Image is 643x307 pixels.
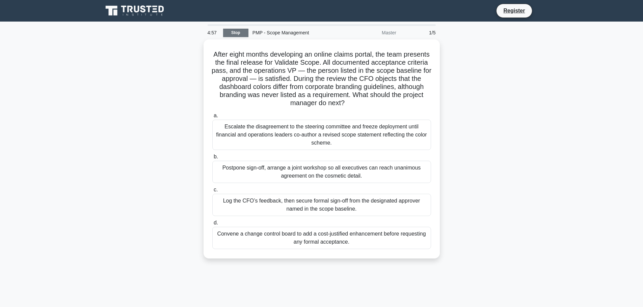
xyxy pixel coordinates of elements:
a: Register [499,6,529,15]
h5: After eight months developing an online claims portal, the team presents the final release for Va... [212,50,432,108]
div: Postpone sign-off, arrange a joint workshop so all executives can reach unanimous agreement on th... [212,161,431,183]
span: c. [214,187,218,192]
div: PMP - Scope Management [248,26,341,39]
div: Convene a change control board to add a cost-justified enhancement before requesting any formal a... [212,227,431,249]
div: 4:57 [204,26,223,39]
span: b. [214,154,218,159]
div: Master [341,26,400,39]
div: Escalate the disagreement to the steering committee and freeze deployment until financial and ope... [212,120,431,150]
a: Stop [223,29,248,37]
span: a. [214,113,218,118]
div: 1/5 [400,26,440,39]
div: Log the CFO’s feedback, then secure formal sign-off from the designated approver named in the sco... [212,194,431,216]
span: d. [214,220,218,225]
